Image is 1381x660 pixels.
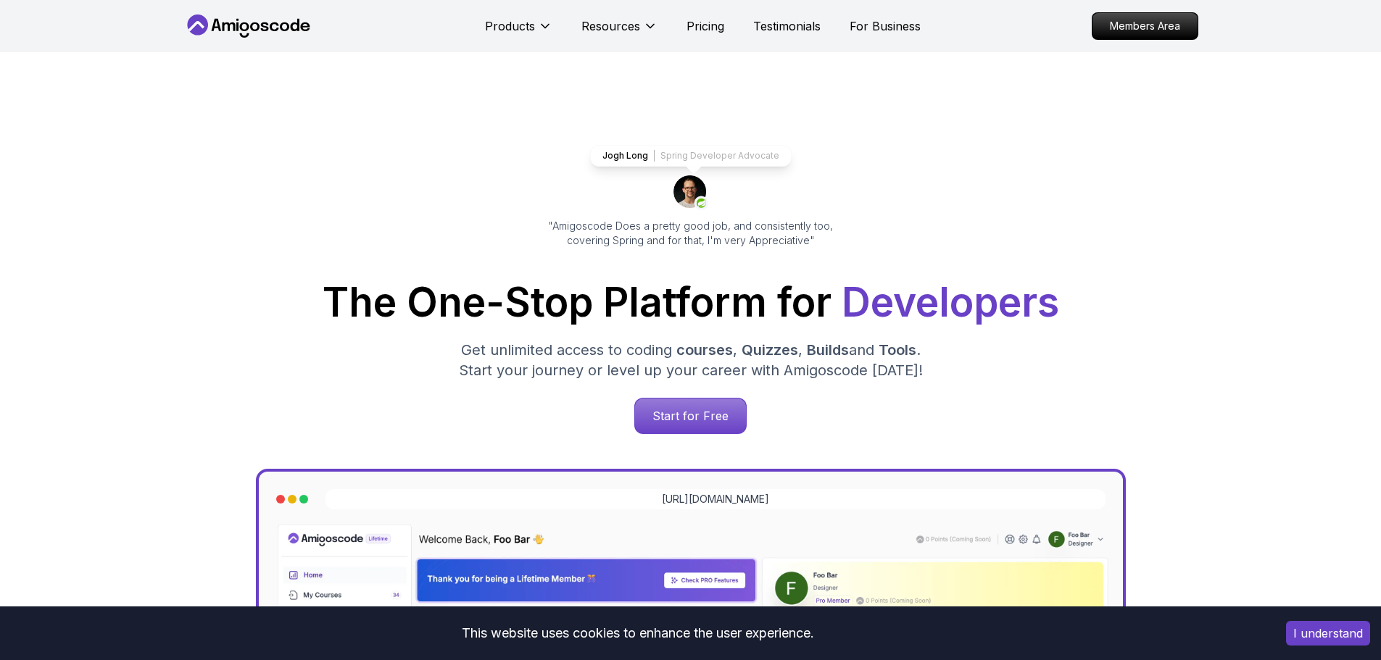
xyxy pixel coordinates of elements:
a: Start for Free [634,398,747,434]
a: Pricing [687,17,724,35]
button: Resources [581,17,658,46]
a: For Business [850,17,921,35]
p: Spring Developer Advocate [660,150,779,162]
p: Get unlimited access to coding , , and . Start your journey or level up your career with Amigosco... [447,340,934,380]
p: Products [485,17,535,35]
p: Resources [581,17,640,35]
span: Developers [842,278,1059,326]
p: Members Area [1092,13,1198,39]
img: josh long [673,175,708,210]
span: Builds [807,341,849,359]
p: Jogh Long [602,150,648,162]
a: [URL][DOMAIN_NAME] [662,492,769,506]
h1: The One-Stop Platform for [195,283,1187,322]
span: courses [676,341,733,359]
span: Quizzes [742,341,798,359]
a: Members Area [1092,12,1198,40]
span: Tools [879,341,916,359]
button: Products [485,17,552,46]
div: This website uses cookies to enhance the user experience. [11,617,1264,649]
a: Testimonials [753,17,821,35]
button: Accept cookies [1286,621,1370,646]
p: Start for Free [635,398,746,433]
p: "Amigoscode Does a pretty good job, and consistently too, covering Spring and for that, I'm very ... [528,219,853,248]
